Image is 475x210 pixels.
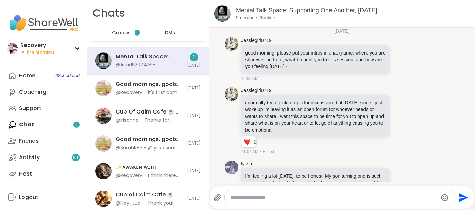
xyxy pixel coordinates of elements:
a: Support [5,100,81,117]
span: Pro Member [27,49,55,55]
img: Good mornings, goals and gratitude's, Sep 10 [95,80,112,96]
img: Mental Talk Space: Supporting One Another, Sep 11 [214,5,231,22]
a: Friends [5,133,81,149]
div: Friends [19,137,39,145]
div: Recovery [20,42,55,49]
div: 1 [190,53,198,61]
a: Activity9+ [5,149,81,166]
p: i normally try to pick a topic for discussion, but [DATE] since i just woke up im leaving it as a... [245,99,386,133]
span: DMs [165,30,175,36]
a: lyssa [241,161,252,167]
span: 21 Scheduled [54,73,80,78]
span: 2 [254,139,257,145]
div: Activity [19,154,40,161]
div: @Recovery - it's first come first serve, no need to feel guilty [116,89,183,96]
div: Good mornings, goals and gratitude's, [DATE] [116,136,183,143]
span: [DATE] [187,63,201,69]
div: ✨ᴀᴡᴀᴋᴇɴ ᴡɪᴛʜ ʙᴇᴀᴜᴛɪғᴜʟ sᴏᴜʟs✨HBD OZAIS, [DATE] [116,163,183,171]
a: Home21Scheduled [5,67,81,84]
img: ✨ᴀᴡᴀᴋᴇɴ ᴡɪᴛʜ ʙᴇᴀᴜᴛɪғᴜʟ sᴏᴜʟs✨HBD OZAIS, Sep 11 [95,163,112,179]
div: @Recovery - I think there used to be a [MEDICAL_DATA] group on sharewell maybe it's something you... [116,172,183,179]
img: Good mornings, goals and gratitude's, Sep 11 [95,135,112,152]
div: @SarahR83 - @lyssa sent a lil surprise to wa [116,145,183,151]
button: Send [455,190,470,205]
img: Cup of Calm Cafe ☕️, Sep 10 [95,191,112,207]
img: Cup Of Calm Cafe ☕️ , Sep 11 [95,108,112,124]
a: Jessiegirl0719 [241,37,272,44]
div: Support [19,105,41,112]
span: [DATE] [187,168,201,174]
img: https://sharewell-space-live.sfo3.digitaloceanspaces.com/user-generated/666f9ab0-b952-44c3-ad34-f... [225,161,238,174]
div: Logout [19,194,38,201]
span: 1 [136,30,138,36]
img: ShareWell Nav Logo [5,11,81,35]
p: 9 members, 9 online [236,15,275,21]
a: Mental Talk Space: Supporting One Another, [DATE] [236,7,377,14]
span: [DATE] [187,113,201,119]
div: Cup of Calm Cafe ☕️, [DATE] [116,191,183,198]
span: Groups [112,30,131,36]
span: [DATE] [187,196,201,201]
span: 10:50 AM [241,76,258,82]
p: good morning. please put your intros in chat (name, where you are sharewelling from, what brought... [245,49,386,70]
img: https://sharewell-space-live.sfo3.digitaloceanspaces.com/user-generated/3602621c-eaa5-4082-863a-9... [225,37,238,51]
div: Coaching [19,88,46,96]
iframe: Spotlight [74,89,80,94]
div: Good mornings, goals and gratitude's, [DATE] [116,80,183,88]
span: 11:07 AM [241,149,258,155]
img: Recovery [7,43,18,54]
span: [DATE] [187,140,201,146]
a: Logout [5,189,81,206]
span: [DATE] [330,28,353,34]
div: Reaction list [241,136,253,147]
h1: Chats [92,5,125,21]
textarea: Type your message [230,194,438,201]
button: Emoji picker [441,194,449,202]
span: 9 + [73,155,79,161]
div: Host [19,170,32,178]
a: Host [5,166,81,182]
img: Mental Talk Space: Supporting One Another, Sep 11 [95,52,112,69]
div: @Hey_Judi - Thank you! [116,200,173,207]
span: • [260,149,261,155]
div: Home [19,72,35,79]
span: Edited [262,149,274,155]
a: Jessiegirl0719 [241,87,272,94]
div: @Asad5207418 - Heyliaskidd-Very deep explanation hyleia i appreciate it [116,62,183,69]
iframe: Spotlight [180,30,186,35]
div: Mental Talk Space: Supporting One Another, [DATE] [116,53,183,60]
button: Reactions: love [243,139,251,145]
div: @irisanne - Thanks for joining us for [DATE] cup of calm cafe. Hope you all take the foundation o... [116,117,183,124]
a: Coaching [5,84,81,100]
span: [DATE] [187,85,201,91]
img: https://sharewell-space-live.sfo3.digitaloceanspaces.com/user-generated/3602621c-eaa5-4082-863a-9... [225,87,238,101]
div: Cup Of Calm Cafe ☕️ , [DATE] [116,108,183,116]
